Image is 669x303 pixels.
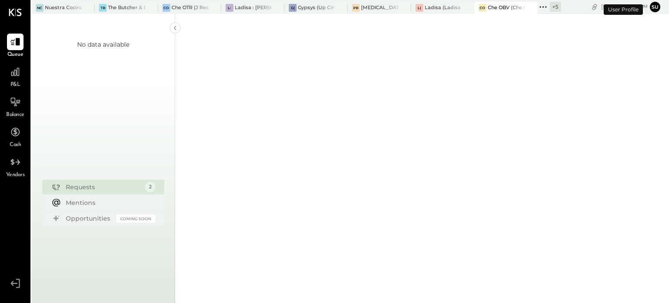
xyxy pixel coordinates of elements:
div: NC [36,4,44,12]
div: Gypsys (Up Cincinnati LLC) - Ignite [298,4,334,11]
span: 2 : 02 [622,3,639,11]
a: P&L [0,64,30,89]
div: Ladisa : [PERSON_NAME] in the Alley [235,4,271,11]
div: Opportunities [66,214,112,223]
div: CO [162,4,170,12]
span: Queue [7,51,24,59]
div: [DATE] [601,3,648,11]
div: Mentions [66,198,151,207]
div: [MEDICAL_DATA] (JSI LLC) - Ignite [361,4,398,11]
div: No data available [77,40,129,49]
div: The Butcher & Barrel (L Argento LLC) - [GEOGRAPHIC_DATA] [108,4,145,11]
div: CO [479,4,487,12]
button: su [650,2,660,12]
div: G( [289,4,297,12]
div: Coming Soon [116,214,155,223]
span: pm [640,3,648,10]
a: Queue [0,34,30,59]
div: Requests [66,183,141,191]
span: P&L [10,81,20,89]
a: Vendors [0,154,30,179]
span: Balance [6,111,24,119]
div: L( [416,4,423,12]
div: L: [226,4,233,12]
a: Cash [0,124,30,149]
div: PB [352,4,360,12]
div: + 5 [550,2,561,12]
div: Ladisa (Ladisa Corp.) - Ignite [425,4,461,11]
span: Vendors [6,171,25,179]
div: User Profile [604,4,643,15]
div: copy link [590,2,599,11]
div: TB [99,4,107,12]
div: Nuestra Cocina LLC - [GEOGRAPHIC_DATA] [45,4,81,11]
div: Che OBV (Che OBV LLC) - Ignite [488,4,524,11]
div: 2 [145,182,155,192]
span: Cash [10,141,21,149]
div: Che OTR (J Restaurant LLC) - Ignite [172,4,208,11]
a: Balance [0,94,30,119]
